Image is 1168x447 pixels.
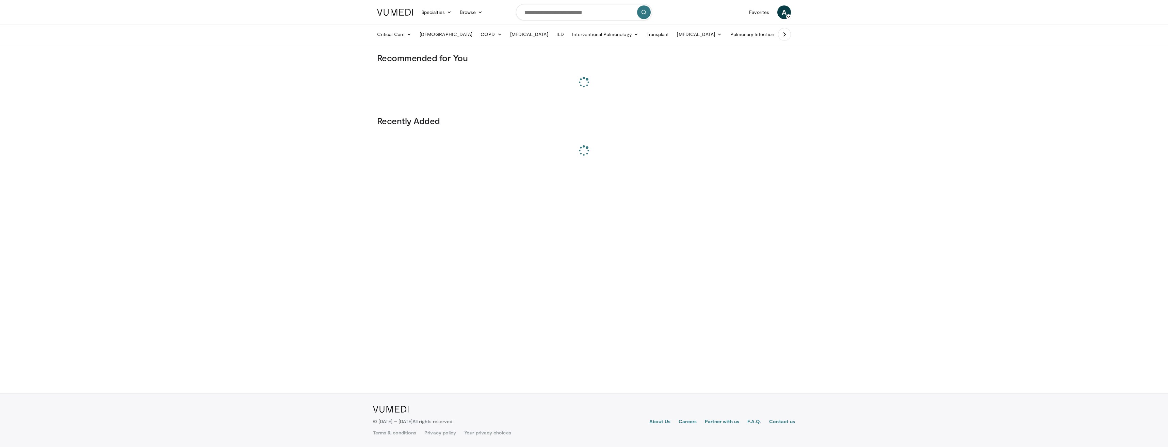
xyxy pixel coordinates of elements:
[769,418,795,426] a: Contact us
[673,28,726,41] a: [MEDICAL_DATA]
[424,429,456,436] a: Privacy policy
[373,429,416,436] a: Terms & conditions
[777,5,791,19] a: A
[745,5,773,19] a: Favorites
[412,418,452,424] span: All rights reserved
[649,418,671,426] a: About Us
[552,28,568,41] a: ILD
[373,418,453,425] p: © [DATE] – [DATE]
[377,115,791,126] h3: Recently Added
[726,28,785,41] a: Pulmonary Infection
[416,28,476,41] a: [DEMOGRAPHIC_DATA]
[705,418,739,426] a: Partner with us
[377,52,791,63] h3: Recommended for You
[476,28,506,41] a: COPD
[506,28,552,41] a: [MEDICAL_DATA]
[679,418,697,426] a: Careers
[417,5,456,19] a: Specialties
[373,406,409,413] img: VuMedi Logo
[377,9,413,16] img: VuMedi Logo
[373,28,416,41] a: Critical Care
[456,5,487,19] a: Browse
[747,418,761,426] a: F.A.Q.
[516,4,652,20] input: Search topics, interventions
[464,429,511,436] a: Your privacy choices
[643,28,673,41] a: Transplant
[568,28,643,41] a: Interventional Pulmonology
